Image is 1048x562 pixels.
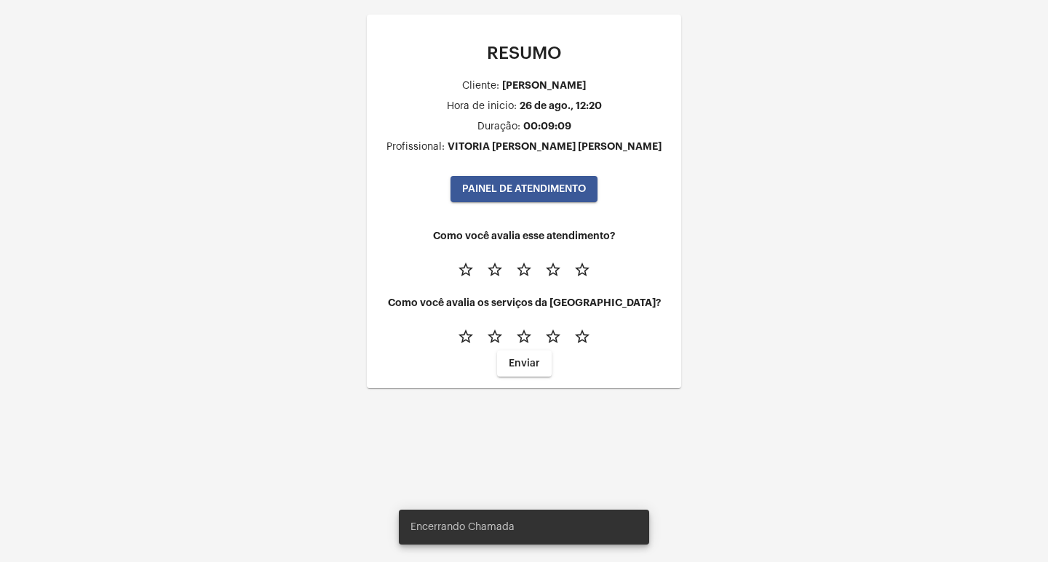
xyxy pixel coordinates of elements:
button: Enviar [497,350,552,377]
div: Hora de inicio: [447,101,517,112]
mat-icon: star_border [573,328,591,345]
div: 00:09:09 [523,121,571,132]
div: Cliente: [462,81,499,92]
mat-icon: star_border [486,261,504,278]
span: Encerrando Chamada [410,520,515,534]
mat-icon: star_border [486,328,504,345]
span: PAINEL DE ATENDIMENTO [462,184,586,194]
div: 26 de ago., 12:20 [520,100,602,111]
h4: Como você avalia esse atendimento? [378,230,670,241]
mat-icon: star_border [515,261,533,278]
div: Duração: [477,121,520,132]
button: PAINEL DE ATENDIMENTO [450,176,598,202]
div: [PERSON_NAME] [502,80,586,91]
mat-icon: star_border [573,261,591,278]
mat-icon: star_border [457,328,475,345]
div: Profissional: [386,142,445,153]
h4: Como você avalia os serviços da [GEOGRAPHIC_DATA]? [378,297,670,308]
mat-icon: star_border [457,261,475,278]
p: RESUMO [378,44,670,63]
mat-icon: star_border [544,261,562,278]
mat-icon: star_border [515,328,533,345]
mat-icon: star_border [544,328,562,345]
div: VITORIA [PERSON_NAME] [PERSON_NAME] [448,141,662,152]
span: Enviar [509,358,540,369]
